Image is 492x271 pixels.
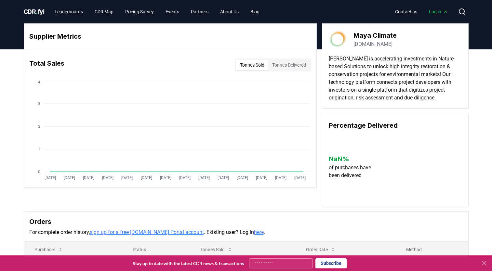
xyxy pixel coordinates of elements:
[24,8,45,16] span: CDR fyi
[38,80,40,84] tspan: 4
[83,175,94,180] tspan: [DATE]
[424,6,453,18] a: Log in
[429,8,448,15] span: Log in
[38,147,40,151] tspan: 1
[49,6,265,18] nav: Main
[217,175,229,180] tspan: [DATE]
[254,229,264,235] a: here
[256,175,267,180] tspan: [DATE]
[329,55,462,102] p: [PERSON_NAME] is accelerating investments in Nature-based Solutions to unlock high integrity rest...
[29,32,311,41] h3: Supplier Metrics
[275,175,286,180] tspan: [DATE]
[301,243,341,256] button: Order Date
[29,58,64,71] h3: Total Sales
[140,175,152,180] tspan: [DATE]
[329,30,347,48] img: Maya Climate-logo
[121,175,133,180] tspan: [DATE]
[29,217,463,226] h3: Orders
[268,60,310,70] button: Tonnes Delivered
[29,228,463,236] p: For complete order history, . Existing user? Log in .
[390,6,453,18] nav: Main
[353,40,392,48] a: [DOMAIN_NAME]
[38,101,40,106] tspan: 3
[29,243,68,256] button: Purchaser
[198,175,209,180] tspan: [DATE]
[329,164,377,179] p: of purchases have been delivered
[89,6,119,18] a: CDR Map
[90,229,204,235] a: sign up for a free [DOMAIN_NAME] Portal account
[102,175,113,180] tspan: [DATE]
[160,175,171,180] tspan: [DATE]
[120,6,159,18] a: Pricing Survey
[127,246,185,253] p: Status
[401,246,463,253] p: Method
[329,121,462,130] h3: Percentage Delivered
[38,170,40,174] tspan: 0
[186,6,214,18] a: Partners
[329,154,377,164] h3: NaN %
[38,124,40,129] tspan: 2
[45,175,56,180] tspan: [DATE]
[179,175,190,180] tspan: [DATE]
[236,175,248,180] tspan: [DATE]
[49,6,88,18] a: Leaderboards
[236,60,268,70] button: Tonnes Sold
[245,6,265,18] a: Blog
[160,6,184,18] a: Events
[64,175,75,180] tspan: [DATE]
[36,8,38,16] span: .
[215,6,244,18] a: About Us
[294,175,306,180] tspan: [DATE]
[24,7,45,16] a: CDR.fyi
[353,31,397,40] h3: Maya Climate
[195,243,238,256] button: Tonnes Sold
[390,6,422,18] a: Contact us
